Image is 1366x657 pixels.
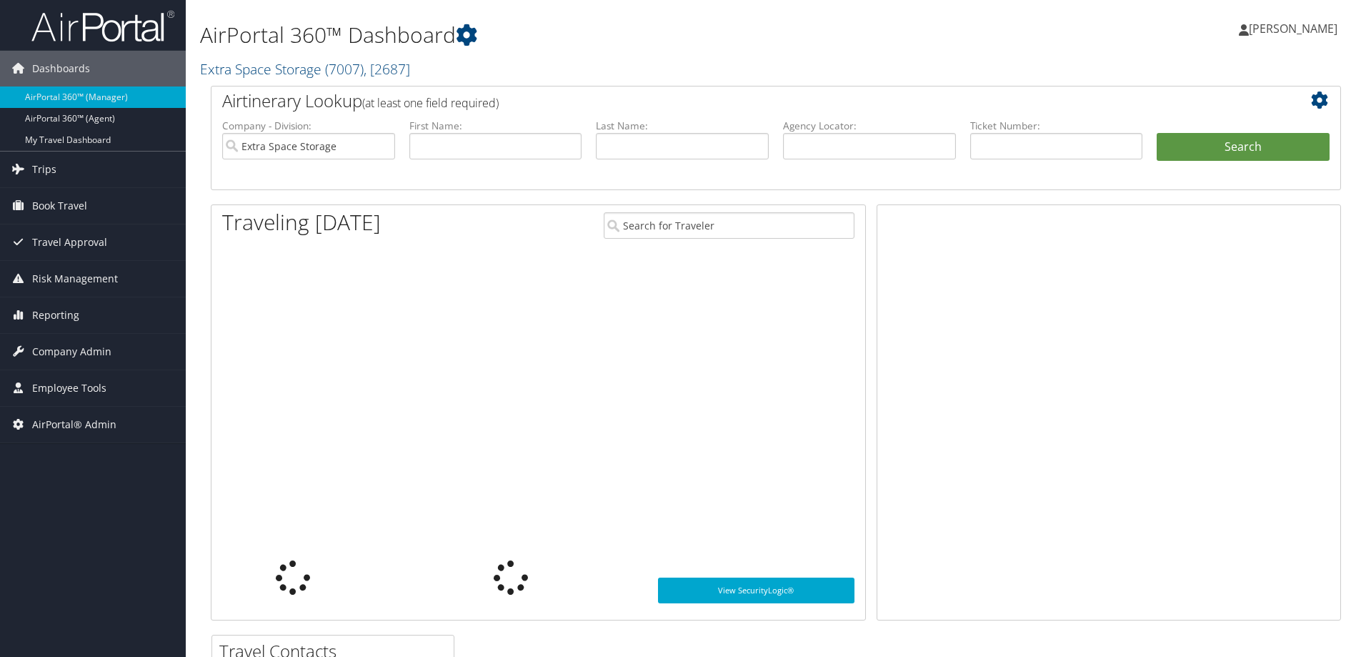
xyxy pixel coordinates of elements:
[32,152,56,187] span: Trips
[222,207,381,237] h1: Traveling [DATE]
[31,9,174,43] img: airportal-logo.png
[32,407,116,443] span: AirPortal® Admin
[364,59,410,79] span: , [ 2687 ]
[1157,133,1330,162] button: Search
[200,20,968,50] h1: AirPortal 360™ Dashboard
[970,119,1143,133] label: Ticket Number:
[362,95,499,111] span: (at least one field required)
[200,59,410,79] a: Extra Space Storage
[596,119,769,133] label: Last Name:
[222,89,1235,113] h2: Airtinerary Lookup
[32,370,106,406] span: Employee Tools
[783,119,956,133] label: Agency Locator:
[325,59,364,79] span: ( 7007 )
[32,261,118,297] span: Risk Management
[32,297,79,333] span: Reporting
[409,119,582,133] label: First Name:
[1239,7,1352,50] a: [PERSON_NAME]
[32,188,87,224] span: Book Travel
[32,334,111,370] span: Company Admin
[32,224,107,260] span: Travel Approval
[32,51,90,87] span: Dashboards
[1249,21,1337,36] span: [PERSON_NAME]
[604,212,854,239] input: Search for Traveler
[222,119,395,133] label: Company - Division:
[658,578,854,603] a: View SecurityLogic®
